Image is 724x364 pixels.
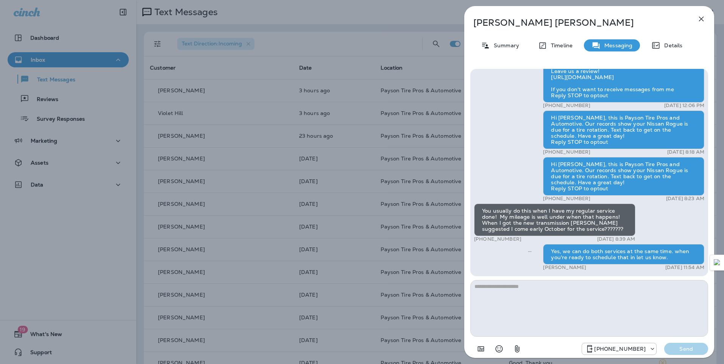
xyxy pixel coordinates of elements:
p: Details [660,42,682,48]
p: [PHONE_NUMBER] [543,196,590,202]
p: [PERSON_NAME] [PERSON_NAME] [473,17,680,28]
p: [DATE] 8:23 AM [666,196,704,202]
p: Timeline [547,42,573,48]
div: Hi [PERSON_NAME], this is Payson Tire Pros and Automotive. Our records show your Nissan Rogue is ... [543,110,704,149]
span: Sent [528,247,532,254]
button: Select an emoji [492,341,507,356]
p: [PHONE_NUMBER] [543,103,590,109]
p: Messaging [601,42,632,48]
div: You usually do this when I have my regular service done! My mileage is well under when that happe... [474,204,635,236]
p: [PHONE_NUMBER] [594,346,646,352]
div: Hi [PERSON_NAME], this is Payson Tire Pros and Automotive. Our records show your Nissan Rogue is ... [543,157,704,196]
div: +1 (928) 260-4498 [582,344,656,353]
p: [DATE] 8:39 AM [597,236,635,242]
p: [DATE] 12:06 PM [664,103,704,109]
p: [DATE] 11:54 AM [665,264,704,271]
p: [DATE] 8:18 AM [667,149,704,155]
p: [PHONE_NUMBER] [474,236,521,242]
p: [PHONE_NUMBER] [543,149,590,155]
div: Yes, we can do both services at the same time. when you're ready to schedule that in let us know. [543,244,704,264]
button: Add in a premade template [473,341,488,356]
p: Summary [490,42,519,48]
p: [PERSON_NAME] [543,264,586,271]
img: Detect Auto [714,259,721,266]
